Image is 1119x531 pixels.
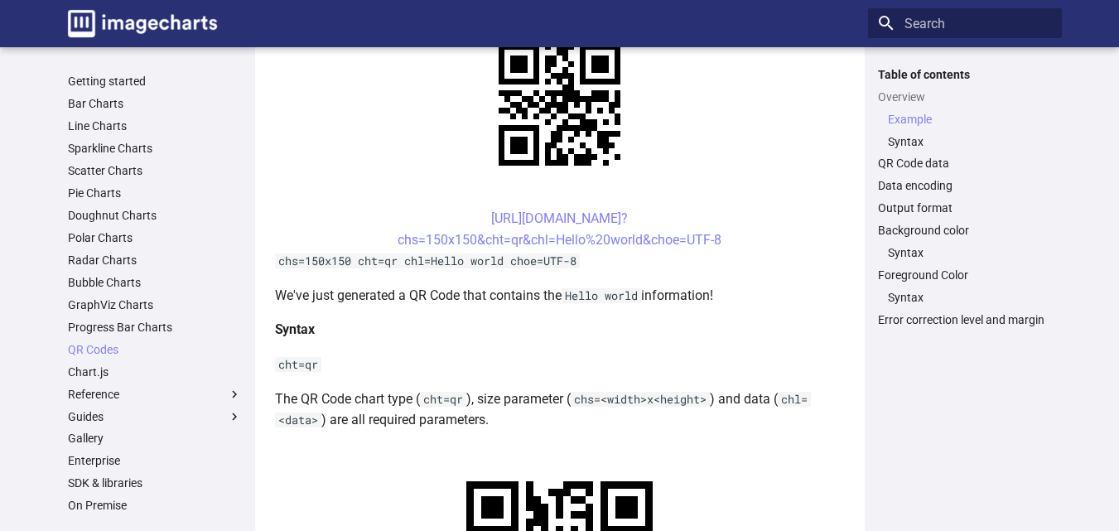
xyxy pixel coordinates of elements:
a: GraphViz Charts [68,297,242,312]
code: Hello world [562,288,641,303]
a: QR Code data [878,156,1052,171]
a: On Premise [68,498,242,513]
a: Chart.js [68,364,242,379]
a: Error correction level and margin [878,312,1052,327]
a: Example [888,112,1052,127]
a: Foreground Color [878,268,1052,282]
a: Sparkline Charts [68,141,242,156]
a: Radar Charts [68,253,242,268]
a: Polar Charts [68,230,242,245]
a: Background color [878,223,1052,238]
p: We've just generated a QR Code that contains the information! [275,285,845,307]
p: The QR Code chart type ( ), size parameter ( ) and data ( ) are all required parameters. [275,389,845,431]
a: Progress Bar Charts [68,320,242,335]
nav: Background color [878,245,1052,260]
a: Syntax [888,290,1052,305]
nav: Overview [878,112,1052,149]
a: Doughnut Charts [68,208,242,223]
a: Line Charts [68,118,242,133]
img: logo [68,10,217,37]
a: SDK & libraries [68,475,242,490]
code: cht=qr [275,357,321,372]
label: Guides [68,409,242,424]
code: chs=<width>x<height> [571,392,710,407]
input: Search [868,8,1062,38]
a: Pie Charts [68,186,242,200]
a: Scatter Charts [68,163,242,178]
a: Data encoding [878,178,1052,193]
nav: Foreground Color [878,290,1052,305]
label: Table of contents [868,67,1062,82]
a: Enterprise [68,453,242,468]
nav: Table of contents [868,67,1062,328]
a: Syntax [888,245,1052,260]
a: [URL][DOMAIN_NAME]?chs=150x150&cht=qr&chl=Hello%20world&choe=UTF-8 [398,210,721,248]
a: Bubble Charts [68,275,242,290]
a: Syntax [888,134,1052,149]
code: cht=qr [420,392,466,407]
a: Overview [878,89,1052,104]
a: Image-Charts documentation [61,3,224,44]
a: QR Codes [68,342,242,357]
img: chart [470,15,649,195]
a: Getting started [68,74,242,89]
a: Gallery [68,431,242,446]
a: Bar Charts [68,96,242,111]
h4: Syntax [275,319,845,340]
a: Output format [878,200,1052,215]
code: chs=150x150 cht=qr chl=Hello world choe=UTF-8 [275,253,580,268]
label: Reference [68,387,242,402]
